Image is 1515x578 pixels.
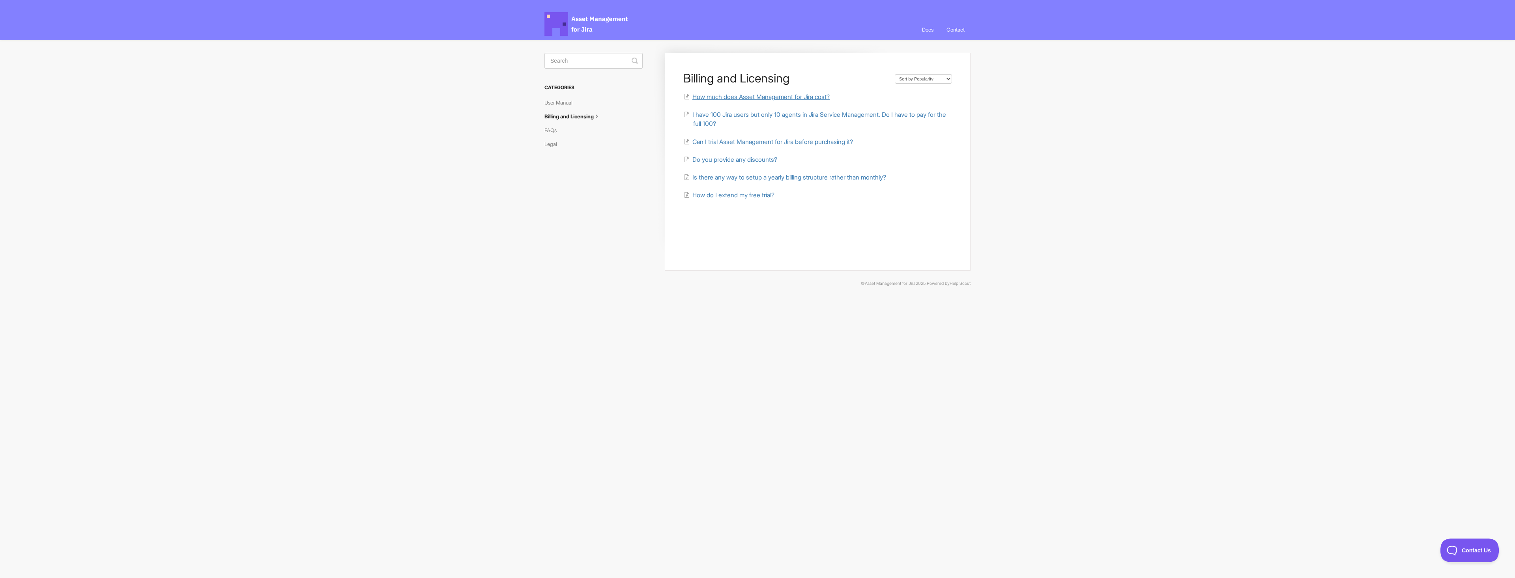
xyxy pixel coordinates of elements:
[683,71,887,85] h1: Billing and Licensing
[684,156,777,163] a: Do you provide any discounts?
[950,281,971,286] a: Help Scout
[684,111,946,127] a: I have 100 Jira users but only 10 agents in Jira Service Management. Do I have to pay for the ful...
[1440,539,1499,562] iframe: Toggle Customer Support
[692,111,946,127] span: I have 100 Jira users but only 10 agents in Jira Service Management. Do I have to pay for the ful...
[684,191,774,199] a: How do I extend my free trial?
[692,174,886,181] span: Is there any way to setup a yearly billing structure rather than monthly?
[544,12,629,36] span: Asset Management for Jira Docs
[684,138,853,146] a: Can I trial Asset Management for Jira before purchasing it?
[895,74,952,84] select: Page reloads on selection
[544,138,563,150] a: Legal
[865,281,916,286] a: Asset Management for Jira
[692,191,774,199] span: How do I extend my free trial?
[941,19,971,40] a: Contact
[544,96,578,109] a: User Manual
[684,93,830,101] a: How much does Asset Management for Jira cost?
[916,19,939,40] a: Docs
[684,174,886,181] a: Is there any way to setup a yearly billing structure rather than monthly?
[544,110,607,123] a: Billing and Licensing
[544,80,643,95] h3: Categories
[692,93,830,101] span: How much does Asset Management for Jira cost?
[692,156,777,163] span: Do you provide any discounts?
[927,281,971,286] span: Powered by
[544,53,643,69] input: Search
[544,280,971,287] p: © 2025.
[544,124,563,137] a: FAQs
[692,138,853,146] span: Can I trial Asset Management for Jira before purchasing it?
